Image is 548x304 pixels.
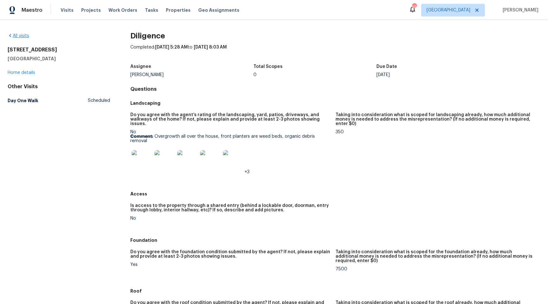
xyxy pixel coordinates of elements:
[130,73,253,77] div: [PERSON_NAME]
[108,7,137,13] span: Work Orders
[336,250,535,263] h5: Taking into consideration what is scoped for the foundation already, how much additional money is...
[8,97,38,104] h5: Day One Walk
[8,95,110,106] a: Day One WalkScheduled
[130,86,540,92] h4: Questions
[130,100,540,106] h5: Landscaping
[130,288,540,294] h5: Roof
[8,56,110,62] h5: [GEOGRAPHIC_DATA]
[8,83,110,90] div: Other Visits
[130,262,330,267] div: Yes
[376,73,499,77] div: [DATE]
[130,237,540,243] h5: Foundation
[336,113,535,126] h5: Taking into consideration what is scoped for landscaping already, how much additional money is ne...
[336,267,535,271] div: 7500
[198,7,239,13] span: Geo Assignments
[130,250,330,259] h5: Do you agree with the foundation condition submitted by the agent? If not, please explain and pro...
[145,8,158,12] span: Tasks
[130,191,540,197] h5: Access
[245,170,250,174] span: +3
[8,34,29,38] a: All visits
[155,45,188,50] span: [DATE] 5:28 AM
[22,7,42,13] span: Maestro
[8,70,35,75] a: Home details
[130,64,151,69] h5: Assignee
[253,73,376,77] div: 0
[8,47,110,53] h2: [STREET_ADDRESS]
[81,7,101,13] span: Projects
[130,44,540,61] div: Completed: to
[130,203,330,212] h5: Is access to the property through a shared entry (behind a lockable door, doorman, entry through ...
[61,7,74,13] span: Visits
[166,7,191,13] span: Properties
[253,64,283,69] h5: Total Scopes
[376,64,397,69] h5: Due Date
[130,33,540,39] h2: Diligence
[336,130,535,134] div: 350
[500,7,538,13] span: [PERSON_NAME]
[130,216,330,221] div: No
[194,45,227,50] span: [DATE] 8:03 AM
[130,113,330,126] h5: Do you agree with the agent’s rating of the landscaping, yard, patios, driveways, and walkways of...
[412,4,416,10] div: 59
[88,97,110,104] span: Scheduled
[130,134,153,139] b: Comment:
[427,7,470,13] span: [GEOGRAPHIC_DATA]
[130,134,330,143] p: Overgrowth all over the house, front planters are weed beds, organic debris removal
[130,130,330,174] div: No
